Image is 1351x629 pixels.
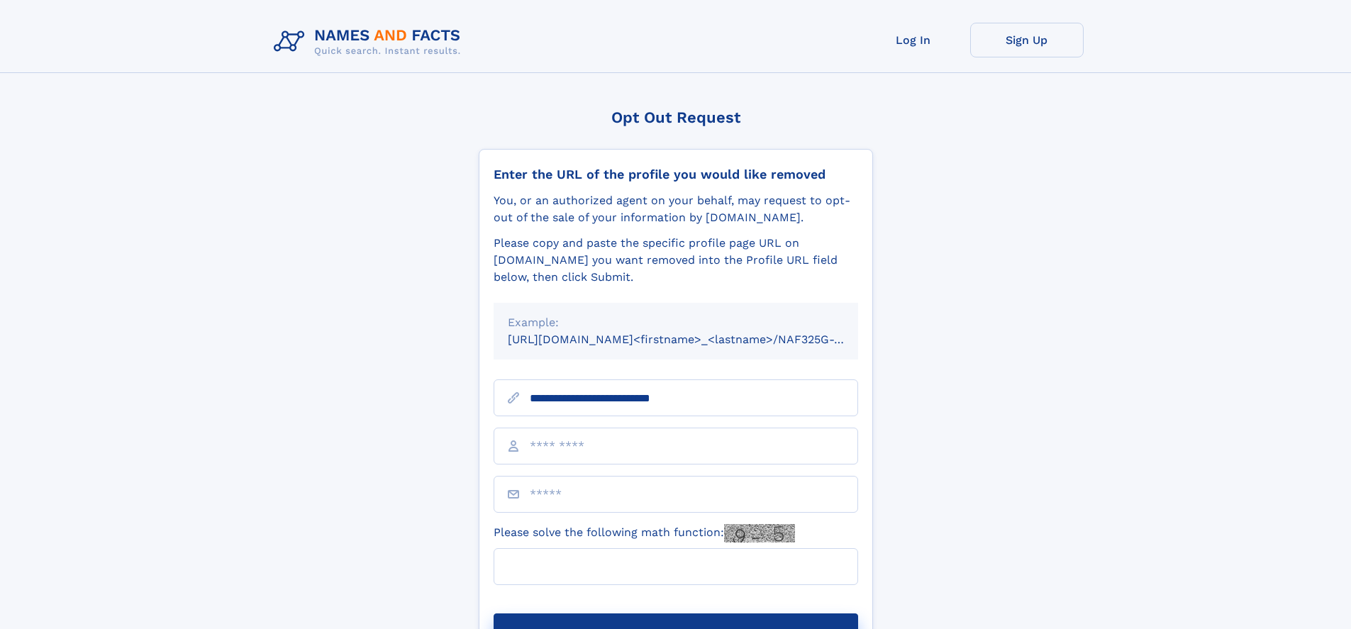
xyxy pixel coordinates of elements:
div: Opt Out Request [479,108,873,126]
div: You, or an authorized agent on your behalf, may request to opt-out of the sale of your informatio... [494,192,858,226]
div: Example: [508,314,844,331]
label: Please solve the following math function: [494,524,795,542]
a: Sign Up [970,23,1084,57]
div: Enter the URL of the profile you would like removed [494,167,858,182]
div: Please copy and paste the specific profile page URL on [DOMAIN_NAME] you want removed into the Pr... [494,235,858,286]
img: Logo Names and Facts [268,23,472,61]
small: [URL][DOMAIN_NAME]<firstname>_<lastname>/NAF325G-xxxxxxxx [508,333,885,346]
a: Log In [857,23,970,57]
